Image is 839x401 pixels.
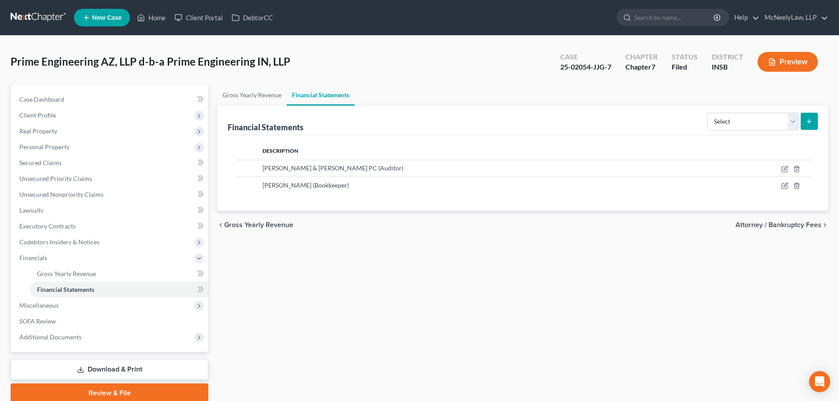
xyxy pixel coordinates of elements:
span: [PERSON_NAME] & [PERSON_NAME] PC (Auditor) [262,164,403,172]
div: Chapter [625,52,658,62]
div: 25-02054-JJG-7 [560,62,611,72]
span: Case Dashboard [19,96,64,103]
div: Case [560,52,611,62]
a: McNeelyLaw, LLP [760,10,828,26]
span: Real Property [19,127,57,135]
a: Unsecured Nonpriority Claims [12,187,208,202]
a: Client Portal [170,10,227,26]
a: Help [730,10,759,26]
span: Financial Statements [37,286,94,293]
span: [PERSON_NAME] (Bookkeeper) [262,181,349,189]
span: Description [262,147,298,154]
span: Lawsuits [19,206,43,214]
a: Lawsuits [12,202,208,218]
i: chevron_left [217,221,224,228]
span: Attorney / Bankruptcy Fees [736,221,821,228]
span: Codebtors Insiders & Notices [19,238,100,246]
a: Home [133,10,170,26]
button: Preview [758,52,818,72]
div: District [712,52,743,62]
span: Additional Documents [19,333,81,341]
a: SOFA Review [12,313,208,329]
span: Secured Claims [19,159,62,166]
a: Download & Print [11,359,208,380]
span: 7 [651,63,655,71]
button: chevron_left Gross Yearly Revenue [217,221,293,228]
button: Attorney / Bankruptcy Fees chevron_right [736,221,828,228]
input: Search by name... [634,9,715,26]
a: Executory Contracts [12,218,208,234]
a: Financial Statements [30,282,208,298]
div: Chapter [625,62,658,72]
div: Financial Statements [228,122,303,132]
span: Gross Yearly Revenue [37,270,96,277]
div: Filed [672,62,698,72]
a: Case Dashboard [12,92,208,107]
a: Secured Claims [12,155,208,171]
span: Unsecured Priority Claims [19,175,92,182]
span: Unsecured Nonpriority Claims [19,191,103,198]
span: Personal Property [19,143,70,151]
div: Status [672,52,698,62]
span: Financials [19,254,47,261]
a: DebtorCC [227,10,277,26]
div: INSB [712,62,743,72]
a: Unsecured Priority Claims [12,171,208,187]
a: Financial Statements [287,85,355,106]
a: Gross Yearly Revenue [30,266,208,282]
span: Executory Contracts [19,222,76,230]
span: SOFA Review [19,317,56,325]
span: Miscellaneous [19,302,59,309]
span: Gross Yearly Revenue [224,221,293,228]
a: Gross Yearly Revenue [217,85,287,106]
span: Prime Engineering AZ, LLP d-b-a Prime Engineering IN, LLP [11,55,290,68]
span: New Case [92,15,122,21]
i: chevron_right [821,221,828,228]
div: Open Intercom Messenger [809,371,830,392]
span: Client Profile [19,111,56,119]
